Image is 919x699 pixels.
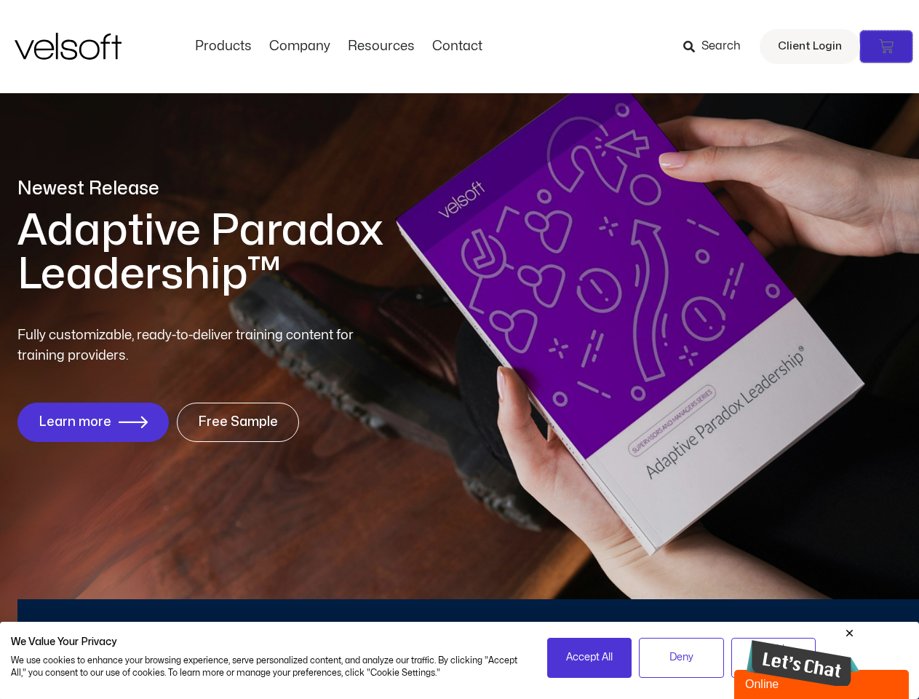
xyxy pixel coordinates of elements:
[731,638,816,678] button: Adjust cookie preferences
[669,649,693,666] span: Deny
[778,37,842,56] span: Client Login
[198,415,278,430] span: Free Sample
[683,34,751,59] a: Search
[39,415,111,430] span: Learn more
[423,39,491,55] a: ContactMenu Toggle
[339,39,423,55] a: ResourcesMenu Toggle
[177,403,299,442] a: Free Sample
[547,638,632,678] button: Accept all cookies
[260,39,339,55] a: CompanyMenu Toggle
[760,29,860,64] a: Client Login
[15,33,122,60] img: Velsoft Training Materials
[639,638,724,678] button: Deny all cookies
[734,667,912,699] iframe: chat widget
[747,627,859,686] iframe: chat widget
[17,325,380,366] p: Fully customizable, ready-to-deliver training content for training providers.
[741,641,807,674] span: Cookie Settings
[17,209,549,296] h1: Adaptive Paradox Leadership™
[186,39,491,55] nav: Menu
[701,37,741,56] span: Search
[566,649,613,666] span: Accept All
[17,403,169,442] a: Learn more
[11,636,525,649] h2: We Value Your Privacy
[17,176,549,202] p: Newest Release
[11,655,525,679] p: We use cookies to enhance your browsing experience, serve personalized content, and analyze our t...
[186,39,260,55] a: ProductsMenu Toggle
